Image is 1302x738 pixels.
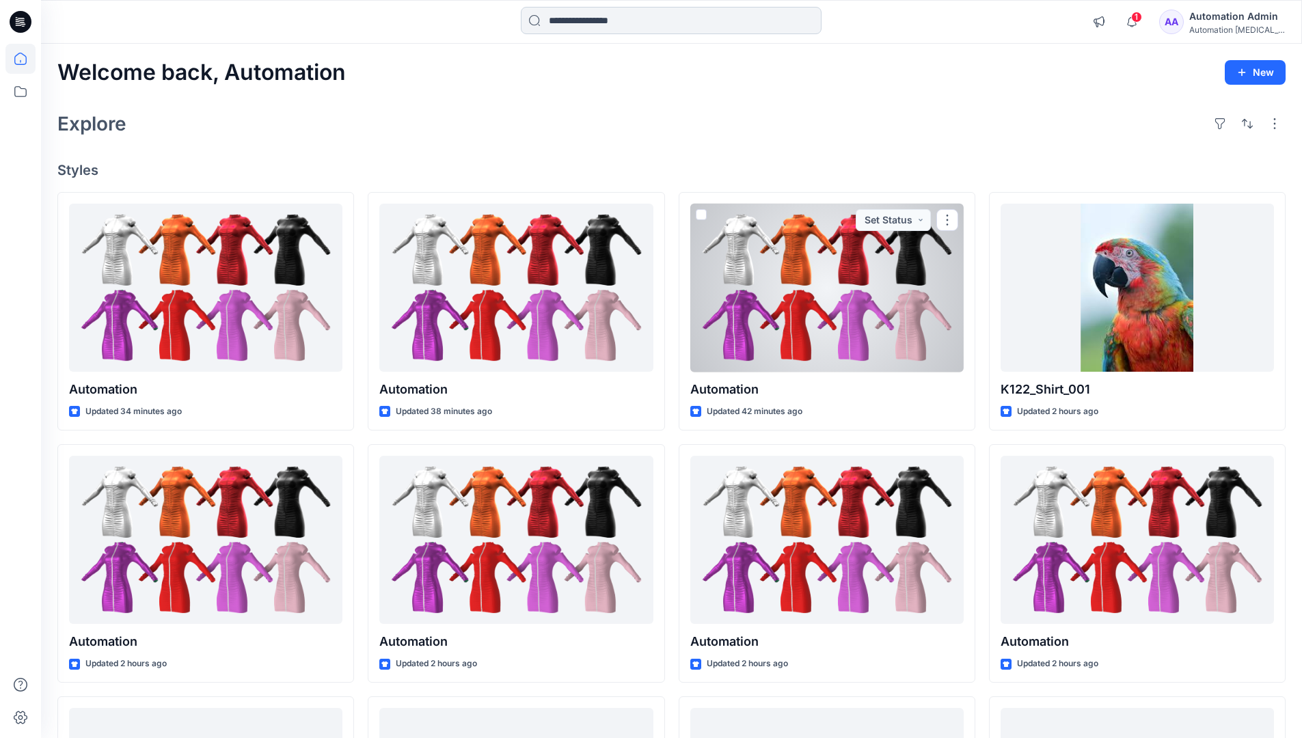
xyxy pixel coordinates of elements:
[69,204,342,372] a: Automation
[707,657,788,671] p: Updated 2 hours ago
[1017,405,1098,419] p: Updated 2 hours ago
[690,204,964,372] a: Automation
[1189,8,1285,25] div: Automation Admin
[379,380,653,399] p: Automation
[379,204,653,372] a: Automation
[1225,60,1286,85] button: New
[707,405,802,419] p: Updated 42 minutes ago
[1001,204,1274,372] a: K122_Shirt_001
[69,456,342,625] a: Automation
[396,657,477,671] p: Updated 2 hours ago
[1017,657,1098,671] p: Updated 2 hours ago
[57,60,346,85] h2: Welcome back, Automation
[379,632,653,651] p: Automation
[396,405,492,419] p: Updated 38 minutes ago
[1001,632,1274,651] p: Automation
[379,456,653,625] a: Automation
[690,380,964,399] p: Automation
[1001,456,1274,625] a: Automation
[85,405,182,419] p: Updated 34 minutes ago
[57,113,126,135] h2: Explore
[1001,380,1274,399] p: K122_Shirt_001
[57,162,1286,178] h4: Styles
[1159,10,1184,34] div: AA
[690,632,964,651] p: Automation
[69,380,342,399] p: Automation
[69,632,342,651] p: Automation
[1131,12,1142,23] span: 1
[85,657,167,671] p: Updated 2 hours ago
[1189,25,1285,35] div: Automation [MEDICAL_DATA]...
[690,456,964,625] a: Automation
